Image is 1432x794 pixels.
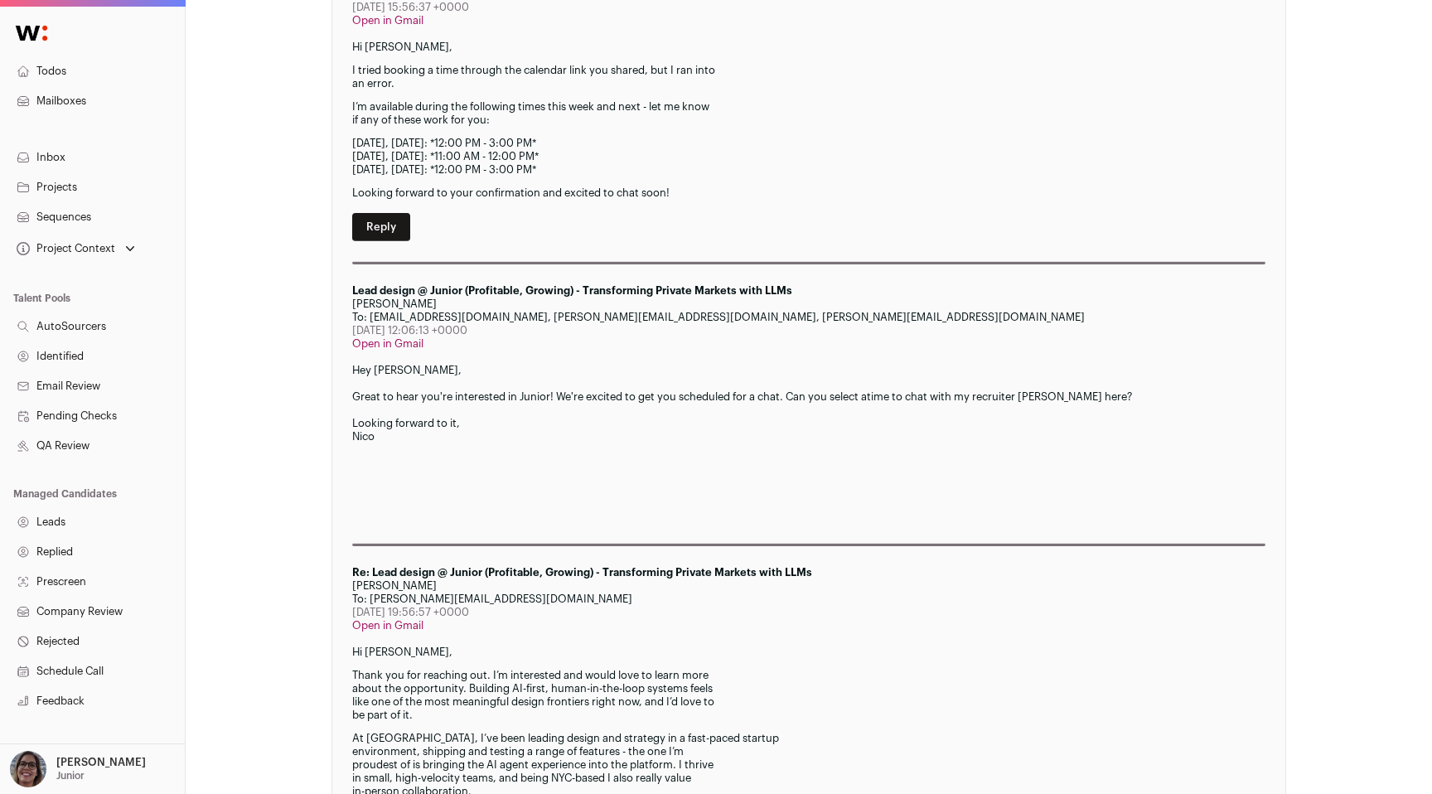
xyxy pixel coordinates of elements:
[13,237,138,260] button: Open dropdown
[867,391,1127,402] a: time to chat with my recruiter [PERSON_NAME] here
[352,430,1265,443] div: Nico
[352,579,1265,593] div: [PERSON_NAME]
[7,17,56,50] img: Wellfound
[7,751,149,787] button: Open dropdown
[13,242,115,255] div: Project Context
[352,620,423,631] a: Open in Gmail
[352,15,423,26] a: Open in Gmail
[352,100,1265,127] p: I’m available during the following times this week and next - let me know if any of these work fo...
[352,566,1265,579] div: Re: Lead design @ Junior (Profitable, Growing) - Transforming Private Markets with LLMs
[352,298,1265,311] div: [PERSON_NAME]
[352,338,423,349] a: Open in Gmail
[352,417,1265,430] div: Looking forward to it,
[352,284,1265,298] div: Lead design @ Junior (Profitable, Growing) - Transforming Private Markets with LLMs
[352,606,1265,619] div: [DATE] 19:56:57 +0000
[352,593,1265,606] div: To: [PERSON_NAME][EMAIL_ADDRESS][DOMAIN_NAME]
[56,769,85,782] p: Junior
[352,213,410,241] a: Reply
[352,646,1265,659] p: Hi [PERSON_NAME],
[352,669,1265,722] p: Thank you for reaching out. I’m interested and would love to learn more about the opportunity. Bu...
[352,64,1265,90] p: I tried booking a time through the calendar link you shared, but I ran into an error.
[352,137,1265,177] p: [DATE], [DATE]: *12:00 PM - 3:00 PM* [DATE], [DATE]: *11:00 AM - 12:00 PM* [DATE], [DATE]: *12:00...
[352,324,1265,337] div: [DATE] 12:06:13 +0000
[56,756,146,769] p: [PERSON_NAME]
[352,41,1265,54] p: Hi [PERSON_NAME],
[352,311,1265,324] div: To: [EMAIL_ADDRESS][DOMAIN_NAME], [PERSON_NAME][EMAIL_ADDRESS][DOMAIN_NAME], [PERSON_NAME][EMAIL_...
[352,390,1265,404] div: Great to hear you're interested in Junior! We're excited to get you scheduled for a chat. Can you...
[10,751,46,787] img: 7265042-medium_jpg
[352,1,1265,14] div: [DATE] 15:56:37 +0000
[352,186,1265,200] p: Looking forward to your confirmation and excited to chat soon!
[352,364,1265,377] div: Hey [PERSON_NAME],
